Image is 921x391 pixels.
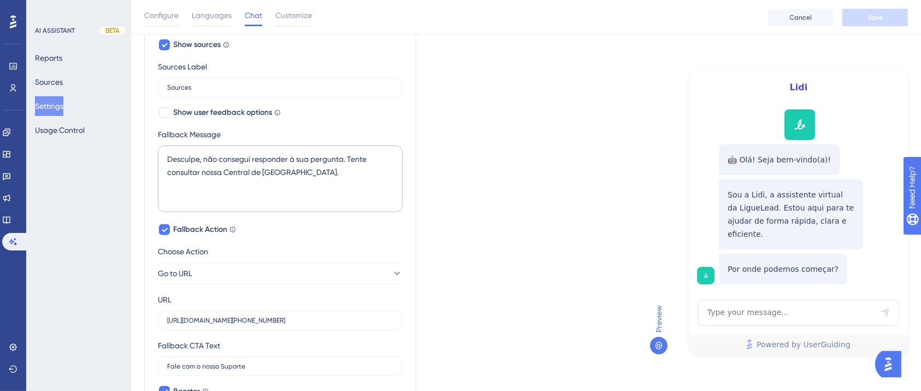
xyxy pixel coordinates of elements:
[35,26,75,35] div: AI ASSISTANT
[167,317,393,324] input: https://help.yourwebsite.com/en
[158,145,403,212] textarea: Desculpe, não consegui responder à sua pergunta. Tente consultar nossa Central de [GEOGRAPHIC_DATA].
[167,363,393,370] input: Talk to a person
[728,153,831,166] p: 🤖 Olá! Seja bem-vindo(a)!
[35,96,63,116] button: Settings
[144,9,179,22] span: Configure
[275,9,312,22] span: Customize
[173,38,221,51] span: Show sources
[173,106,272,119] span: Show user feedback options
[35,120,85,140] button: Usage Control
[790,13,812,22] span: Cancel
[698,300,899,326] textarea: AI Assistant Text Input
[245,9,262,22] span: Chat
[158,339,220,352] div: Fallback CTA Text
[867,13,883,22] span: Save
[158,60,207,73] div: Sources Label
[158,128,403,141] label: Fallback Message
[768,9,834,26] button: Cancel
[842,9,908,26] button: Save
[757,338,851,351] span: Powered by UserGuiding
[173,223,227,236] span: Fallback Action
[728,262,839,276] p: Por onde podemos começar?
[652,305,665,332] span: Preview
[35,72,63,92] button: Sources
[728,188,854,241] p: Sou a Lidi, a assistente virtual da LigueLead. Estou aqui para te ajudar de forma rápida, clara e...
[788,113,812,137] img: launcher-image-alternative-text
[875,348,908,381] iframe: UserGuiding AI Assistant Launcher
[158,245,208,258] span: Choose Action
[879,307,890,318] div: Send Message
[716,81,882,94] span: Lidi
[167,84,393,91] input: Sources
[158,267,192,280] span: Go to URL
[26,3,68,16] span: Need Help?
[99,26,126,35] div: BETA
[158,262,403,284] button: Go to URL
[158,293,172,306] div: URL
[192,9,232,22] span: Languages
[700,270,711,281] img: launcher-image-alternative-text
[35,48,62,68] button: Reports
